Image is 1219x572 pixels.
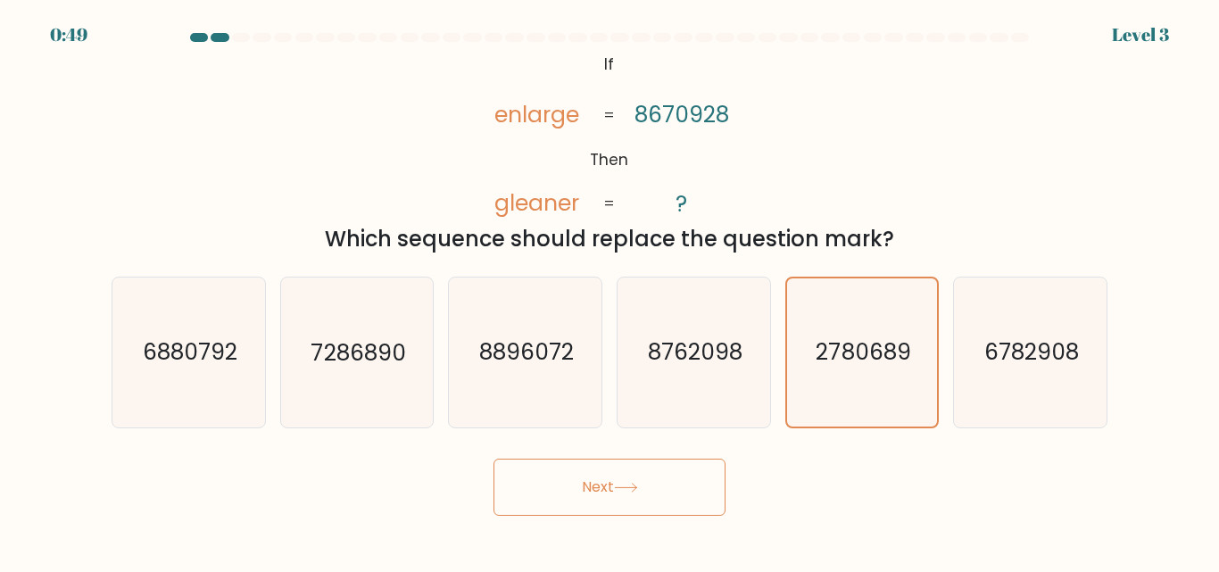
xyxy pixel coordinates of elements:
text: 8762098 [648,337,742,369]
text: 2780689 [817,337,911,369]
text: 6880792 [143,337,237,369]
div: Level 3 [1112,21,1169,48]
text: 8896072 [479,337,574,369]
div: Which sequence should replace the question mark? [122,223,1097,255]
button: Next [493,459,726,516]
tspan: ? [676,188,688,220]
tspan: = [604,194,616,215]
tspan: If [605,54,615,75]
tspan: enlarge [494,99,579,130]
div: 0:49 [50,21,87,48]
text: 7286890 [311,337,406,369]
tspan: = [604,104,616,126]
tspan: gleaner [494,188,579,220]
text: 6782908 [984,337,1079,369]
tspan: 8670928 [634,99,729,130]
svg: @import url('[URL][DOMAIN_NAME]); [470,49,749,220]
tspan: Then [591,150,629,171]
